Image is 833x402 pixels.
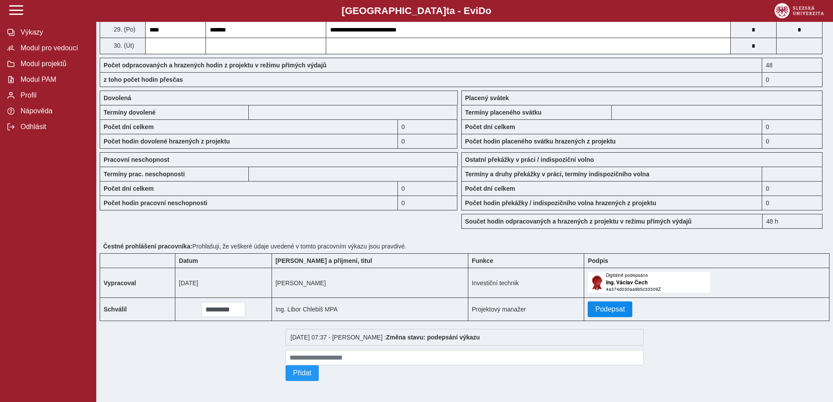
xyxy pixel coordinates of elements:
b: Dovolená [104,94,131,101]
div: 0 [762,181,823,196]
b: Počet odpracovaných a hrazených hodin z projektu v režimu přímých výdajů [104,62,327,69]
td: [PERSON_NAME] [272,268,468,298]
button: Podepsat [588,301,632,317]
b: Funkce [472,257,493,264]
div: Prohlašuji, že veškeré údaje uvedené v tomto pracovním výkazu jsou pravdivé. [100,239,830,253]
div: 0 [398,196,457,210]
div: 0 [398,134,457,149]
b: Počet dní celkem [104,185,153,192]
b: Schválil [104,306,127,313]
b: Počet dní celkem [465,123,515,130]
div: 0 [762,134,823,149]
span: Modul PAM [18,76,89,84]
b: Datum [179,257,198,264]
b: Placený svátek [465,94,509,101]
div: 0 [398,119,457,134]
b: Vypracoval [104,280,136,287]
b: Pracovní neschopnost [104,156,169,163]
span: Výkazy [18,28,89,36]
b: [PERSON_NAME] a příjmení, titul [275,257,372,264]
b: [GEOGRAPHIC_DATA] a - Evi [26,5,807,17]
div: 0 [762,119,823,134]
b: Počet dní celkem [104,123,153,130]
td: Projektový manažer [468,298,584,321]
img: Digitálně podepsáno uživatelem [588,272,710,293]
div: 48 [762,58,823,72]
img: logo_web_su.png [774,3,824,18]
div: 0 [762,196,823,210]
span: o [485,5,491,16]
b: Počet dní celkem [465,185,515,192]
b: Termíny a druhy překážky v práci, termíny indispozičního volna [465,171,649,178]
b: Termíny dovolené [104,109,156,116]
b: Termíny prac. neschopnosti [104,171,185,178]
b: Změna stavu: podepsání výkazu [386,334,480,341]
span: 29. (Po) [112,26,136,33]
b: z toho počet hodin přesčas [104,76,183,83]
b: Počet hodin pracovní neschopnosti [104,199,207,206]
span: Modul projektů [18,60,89,68]
b: Počet hodin dovolené hrazených z projektu [104,138,230,145]
b: Počet hodin placeného svátku hrazených z projektu [465,138,616,145]
span: t [446,5,449,16]
span: Modul pro vedoucí [18,44,89,52]
span: 30. (Út) [112,42,134,49]
span: Profil [18,91,89,99]
div: 48 h [762,214,823,229]
div: 0 [398,181,457,196]
span: Přidat [293,369,311,377]
span: [DATE] [179,280,198,287]
b: Počet hodin překážky / indispozičního volna hrazených z projektu [465,199,656,206]
span: D [478,5,485,16]
td: Investiční technik [468,268,584,298]
span: Podepsat [595,305,625,313]
b: Čestné prohlášení pracovníka: [103,243,192,250]
b: Termíny placeného svátku [465,109,542,116]
div: [DATE] 07:37 - [PERSON_NAME] : [286,329,644,346]
b: Ostatní překážky v práci / indispoziční volno [465,156,594,163]
b: Součet hodin odpracovaných a hrazených z projektu v režimu přímých výdajů [465,218,692,225]
button: Přidat [286,365,319,381]
b: Podpis [588,257,608,264]
span: Odhlásit [18,123,89,131]
div: 0 [762,72,823,87]
span: Nápověda [18,107,89,115]
td: Ing. Libor Chlebiš MPA [272,298,468,321]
